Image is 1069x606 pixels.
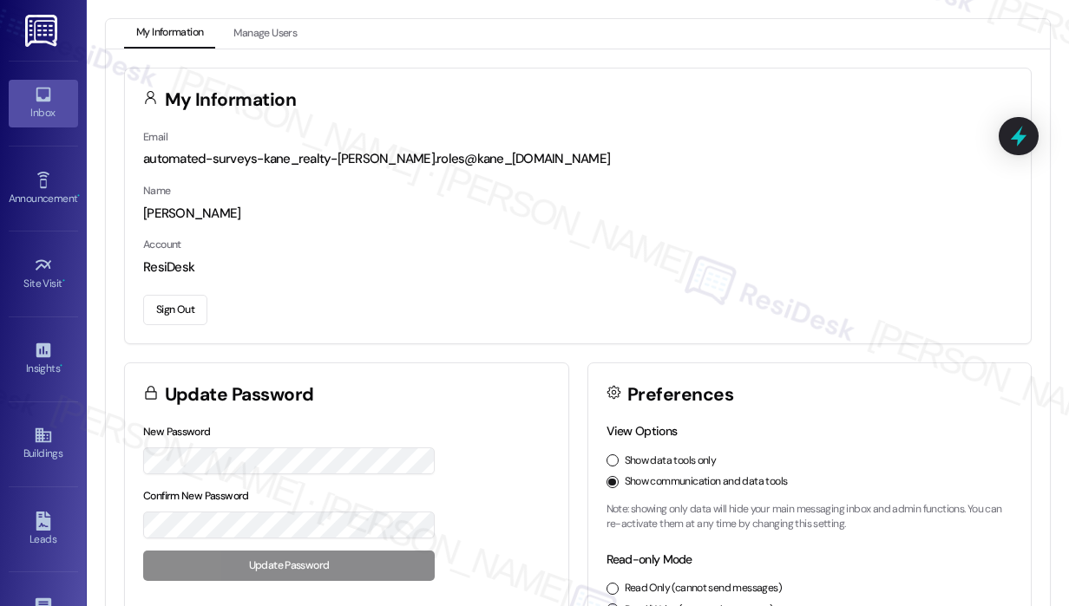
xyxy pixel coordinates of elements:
p: Note: showing only data will hide your main messaging inbox and admin functions. You can re-activ... [607,502,1013,532]
label: Account [143,238,181,251]
div: ResiDesk [143,258,1013,277]
button: Sign Out [143,295,207,325]
button: My Information [124,19,215,49]
div: [PERSON_NAME] [143,205,1013,223]
h3: My Information [165,91,297,109]
button: Manage Users [221,19,309,49]
span: • [77,190,80,202]
label: Confirm New Password [143,489,249,503]
img: ResiDesk Logo [25,15,61,47]
a: Buildings [9,420,78,467]
a: Leads [9,506,78,553]
label: Read Only (cannot send messages) [625,581,782,596]
h3: Preferences [627,386,733,404]
label: Show communication and data tools [625,474,788,490]
label: Read-only Mode [607,551,692,567]
a: Insights • [9,336,78,382]
label: Show data tools only [625,453,717,469]
a: Inbox [9,80,78,127]
label: New Password [143,425,211,439]
label: Email [143,130,167,144]
h3: Update Password [165,386,314,404]
a: Site Visit • [9,251,78,297]
span: • [62,275,65,287]
span: • [60,360,62,372]
label: View Options [607,423,678,439]
div: automated-surveys-kane_realty-[PERSON_NAME].roles@kane_[DOMAIN_NAME] [143,150,1013,168]
label: Name [143,184,171,198]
